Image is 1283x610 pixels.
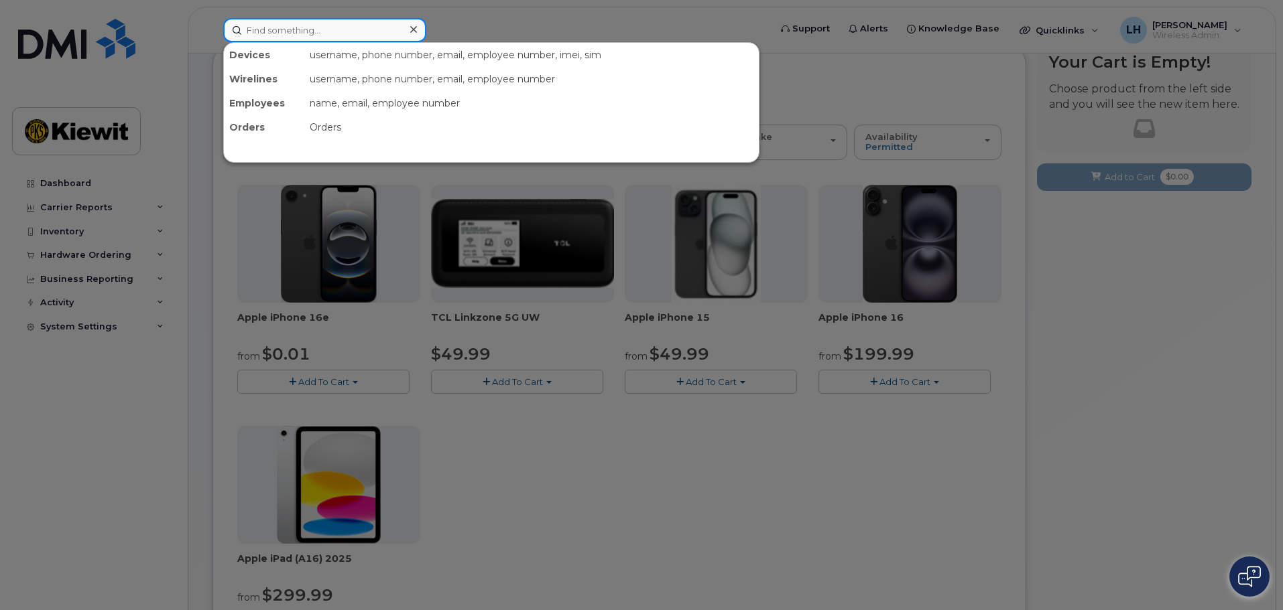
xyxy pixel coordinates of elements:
div: username, phone number, email, employee number [304,67,759,91]
div: username, phone number, email, employee number, imei, sim [304,43,759,67]
img: Open chat [1238,566,1261,587]
div: name, email, employee number [304,91,759,115]
div: Orders [304,115,759,139]
div: Wirelines [224,67,304,91]
div: Orders [224,115,304,139]
input: Find something... [223,18,426,42]
div: Employees [224,91,304,115]
div: Devices [224,43,304,67]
